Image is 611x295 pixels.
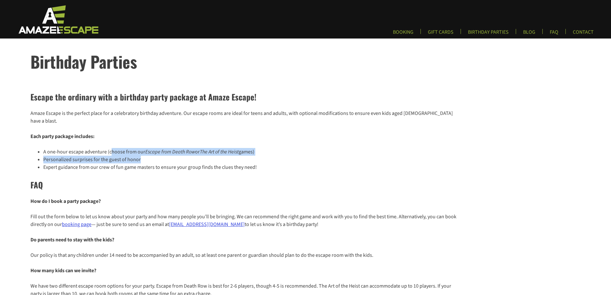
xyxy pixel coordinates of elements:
a: GIFT CARDS [423,29,459,39]
a: CONTACT [568,29,599,39]
a: [EMAIL_ADDRESS][DOMAIN_NAME] [169,221,245,228]
p: Amaze Escape is the perfect place for a celebratory birthday adventure. Our escape rooms are idea... [30,109,458,125]
a: BIRTHDAY PARTIES [463,29,514,39]
a: BLOG [518,29,540,39]
h1: Birthday Parties [30,49,611,74]
p: Our policy is that any children under 14 need to be accompanied by an adult, so at least one pare... [30,251,458,259]
h2: Escape the ordinary with a birthday party package at Amaze Escape! [30,91,458,103]
img: Escape Room Game in Boston Area [10,4,105,34]
em: Escape from Death Row [145,148,195,155]
em: The Art of the Heist [200,148,239,155]
strong: Do parents need to stay with the kids? [30,236,114,243]
a: BOOKING [388,29,419,39]
strong: Each party package includes: [30,133,95,140]
li: Personalized surprises for the guest of honor [43,156,458,163]
h2: FAQ [30,179,458,191]
p: Fill out the form below to let us know about your party and how many people you’ll be bringing. W... [30,213,458,228]
a: booking page [62,221,91,228]
li: A one-hour escape adventure (choose from our or games) [43,148,458,156]
strong: How many kids can we invite? [30,267,96,274]
strong: How do I book a party package? [30,198,101,205]
li: Expert guidance from our crew of fun game masters to ensure your group finds the clues they need! [43,163,458,171]
a: FAQ [545,29,564,39]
